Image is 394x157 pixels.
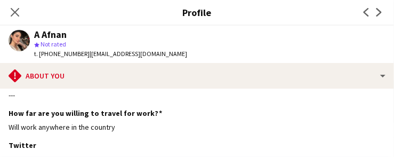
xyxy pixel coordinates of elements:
span: | [EMAIL_ADDRESS][DOMAIN_NAME] [90,50,187,58]
div: --- [9,90,385,100]
h3: Twitter [9,140,36,150]
span: t. [PHONE_NUMBER] [34,50,90,58]
div: A Afnan [34,30,67,40]
h3: How far are you willing to travel for work? [9,108,162,118]
div: Will work anywhere in the country [9,122,385,132]
span: Not rated [41,40,66,48]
